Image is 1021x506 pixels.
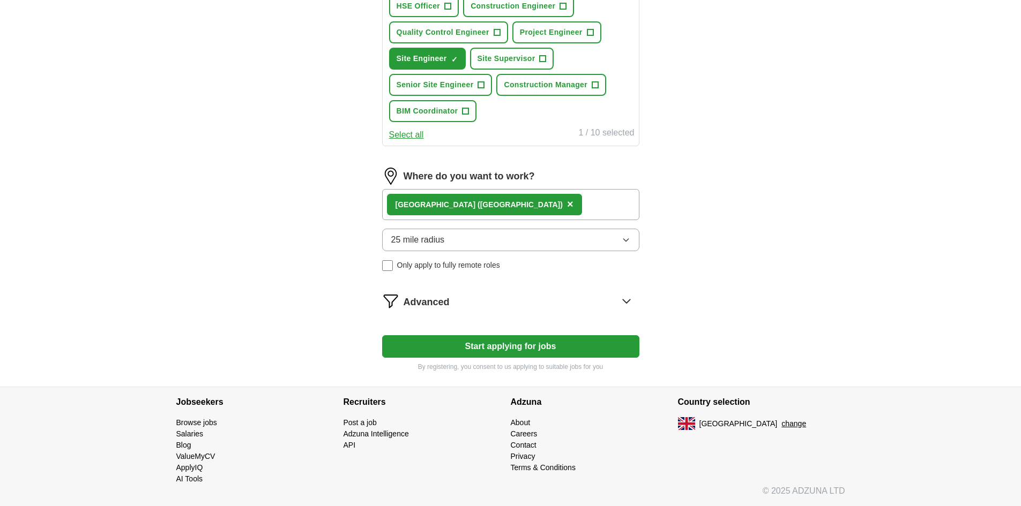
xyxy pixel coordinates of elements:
[382,168,399,185] img: location.png
[404,169,535,184] label: Where do you want to work?
[451,55,458,64] span: ✓
[344,441,356,449] a: API
[382,292,399,309] img: filter
[781,418,806,429] button: change
[168,485,854,506] div: © 2025 ADZUNA LTD
[578,126,634,141] div: 1 / 10 selected
[478,53,535,64] span: Site Supervisor
[511,463,576,472] a: Terms & Conditions
[511,429,538,438] a: Careers
[397,105,458,117] span: BIM Coordinator
[382,335,639,358] button: Start applying for jobs
[678,417,695,430] img: UK flag
[511,452,535,460] a: Privacy
[678,387,845,417] h4: Country selection
[389,21,508,43] button: Quality Control Engineer
[567,198,573,210] span: ×
[504,79,587,90] span: Construction Manager
[397,79,474,90] span: Senior Site Engineer
[382,229,639,251] button: 25 mile radius
[699,418,778,429] span: [GEOGRAPHIC_DATA]
[396,200,476,209] strong: [GEOGRAPHIC_DATA]
[389,100,477,122] button: BIM Coordinator
[397,53,447,64] span: Site Engineer
[176,452,215,460] a: ValueMyCV
[470,48,554,70] button: Site Supervisor
[404,295,450,309] span: Advanced
[397,27,489,38] span: Quality Control Engineer
[389,129,424,141] button: Select all
[176,474,203,483] a: AI Tools
[382,260,393,271] input: Only apply to fully remote roles
[512,21,601,43] button: Project Engineer
[478,200,563,209] span: ([GEOGRAPHIC_DATA])
[389,48,466,70] button: Site Engineer✓
[511,418,531,427] a: About
[382,362,639,372] p: By registering, you consent to us applying to suitable jobs for you
[176,418,217,427] a: Browse jobs
[176,463,203,472] a: ApplyIQ
[389,74,493,96] button: Senior Site Engineer
[176,441,191,449] a: Blog
[511,441,536,449] a: Contact
[496,74,606,96] button: Construction Manager
[471,1,555,12] span: Construction Engineer
[567,197,573,213] button: ×
[344,429,409,438] a: Adzuna Intelligence
[176,429,204,438] a: Salaries
[344,418,377,427] a: Post a job
[397,260,500,271] span: Only apply to fully remote roles
[397,1,441,12] span: HSE Officer
[391,233,445,246] span: 25 mile radius
[520,27,583,38] span: Project Engineer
